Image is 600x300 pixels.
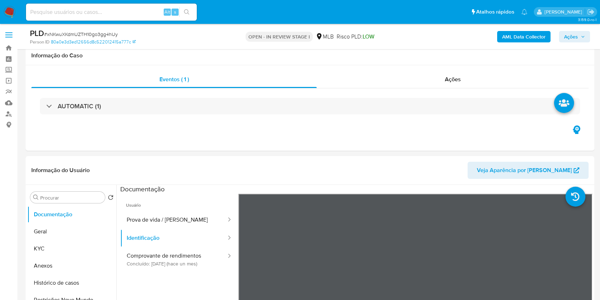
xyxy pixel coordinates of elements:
button: Retornar ao pedido padrão [108,195,114,202]
span: Atalhos rápidos [476,8,514,16]
input: Pesquise usuários ou casos... [26,7,197,17]
button: Ações [559,31,590,42]
h1: Informação do Caso [31,52,589,59]
h1: Informação do Usuário [31,167,90,174]
div: AUTOMATIC (1) [40,98,580,114]
a: 80a0e3d3ed12656d8c522012415a777c [51,39,136,45]
a: Sair [587,8,595,16]
button: Geral [27,223,116,240]
span: Risco PLD: [337,33,374,41]
p: jonathan.shikay@mercadolivre.com [544,9,585,15]
button: Procurar [33,195,39,200]
span: LOW [363,32,374,41]
input: Procurar [40,195,102,201]
span: s [174,9,176,15]
span: Alt [164,9,170,15]
span: Ações [445,75,461,83]
div: MLB [316,33,334,41]
button: Veja Aparência por [PERSON_NAME] [468,162,589,179]
p: OPEN - IN REVIEW STAGE I [246,32,313,42]
button: Anexos [27,257,116,274]
span: Ações [564,31,578,42]
button: KYC [27,240,116,257]
b: Person ID [30,39,49,45]
span: Veja Aparência por [PERSON_NAME] [477,162,572,179]
h3: AUTOMATIC (1) [58,102,101,110]
button: AML Data Collector [497,31,551,42]
button: Documentação [27,206,116,223]
button: search-icon [179,7,194,17]
b: AML Data Collector [502,31,546,42]
span: Eventos ( 1 ) [159,75,189,83]
span: # xNKwuXKdmUZTH10go3gg4hUy [44,31,118,38]
a: Notificações [521,9,527,15]
b: PLD [30,27,44,39]
button: Histórico de casos [27,274,116,291]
